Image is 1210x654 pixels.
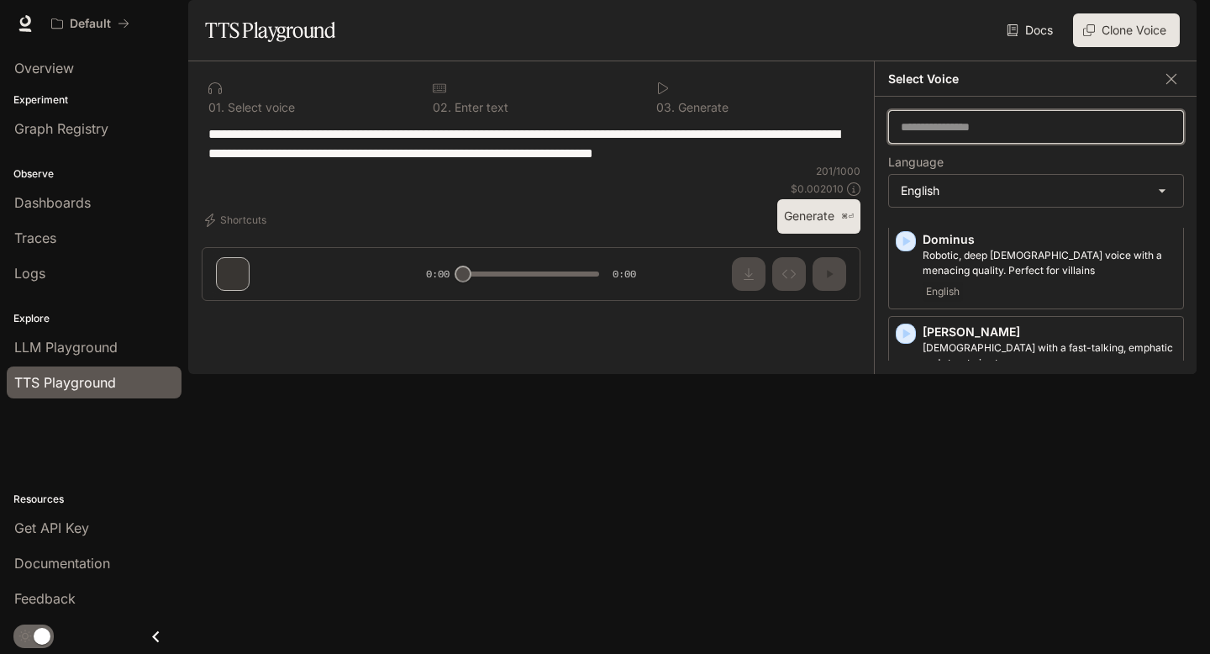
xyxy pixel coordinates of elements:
a: Docs [1003,13,1060,47]
div: English [889,175,1183,207]
p: ⌘⏎ [841,212,854,222]
p: Language [888,156,944,168]
p: 201 / 1000 [816,164,860,178]
p: Select voice [224,102,295,113]
p: Generate [675,102,729,113]
button: Generate⌘⏎ [777,199,860,234]
p: 0 2 . [433,102,451,113]
p: Default [70,17,111,31]
p: Male with a fast-talking, emphatic and streetwise tone [923,340,1176,371]
button: All workspaces [44,7,137,40]
span: English [923,282,963,302]
button: Clone Voice [1073,13,1180,47]
p: [PERSON_NAME] [923,324,1176,340]
p: $ 0.002010 [791,182,844,196]
button: Shortcuts [202,207,273,234]
p: Enter text [451,102,508,113]
p: Dominus [923,231,1176,248]
p: 0 3 . [656,102,675,113]
h1: TTS Playground [205,13,335,47]
p: 0 1 . [208,102,224,113]
p: Robotic, deep male voice with a menacing quality. Perfect for villains [923,248,1176,278]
